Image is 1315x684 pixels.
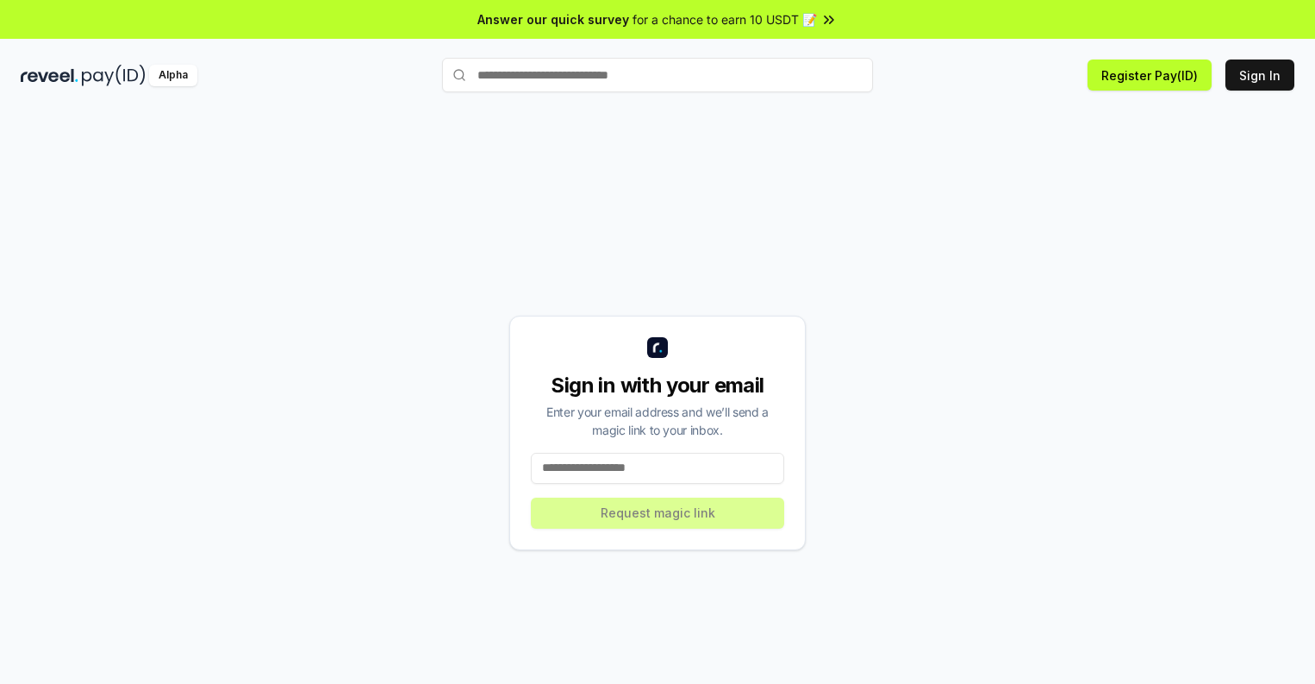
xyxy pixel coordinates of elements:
button: Sign In [1225,60,1294,91]
div: Enter your email address and we’ll send a magic link to your inbox. [531,403,784,439]
img: pay_id [82,65,146,86]
span: for a chance to earn 10 USDT 📝 [633,10,817,28]
img: logo_small [647,337,668,358]
span: Answer our quick survey [477,10,629,28]
button: Register Pay(ID) [1088,60,1212,91]
img: reveel_dark [21,65,78,86]
div: Sign in with your email [531,372,784,399]
div: Alpha [149,65,197,86]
